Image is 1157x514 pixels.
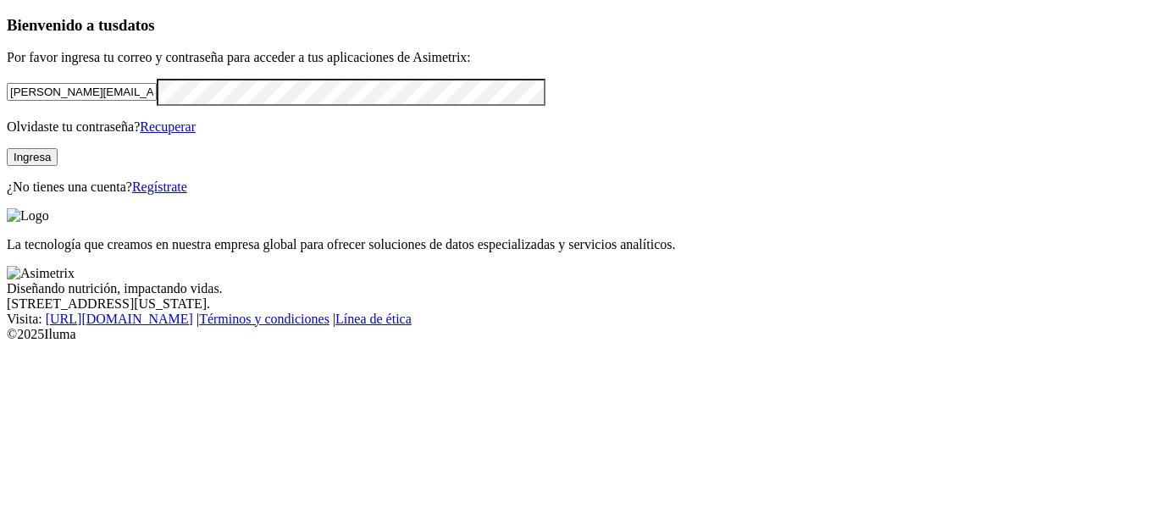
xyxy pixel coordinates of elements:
[199,312,329,326] a: Términos y condiciones
[7,281,1150,296] div: Diseñando nutrición, impactando vidas.
[7,50,1150,65] p: Por favor ingresa tu correo y contraseña para acceder a tus aplicaciones de Asimetrix:
[7,208,49,224] img: Logo
[7,237,1150,252] p: La tecnología que creamos en nuestra empresa global para ofrecer soluciones de datos especializad...
[7,119,1150,135] p: Olvidaste tu contraseña?
[140,119,196,134] a: Recuperar
[7,83,157,101] input: Tu correo
[335,312,412,326] a: Línea de ética
[7,16,1150,35] h3: Bienvenido a tus
[7,312,1150,327] div: Visita : | |
[7,266,75,281] img: Asimetrix
[46,312,193,326] a: [URL][DOMAIN_NAME]
[119,16,155,34] span: datos
[7,180,1150,195] p: ¿No tienes una cuenta?
[132,180,187,194] a: Regístrate
[7,296,1150,312] div: [STREET_ADDRESS][US_STATE].
[7,327,1150,342] div: © 2025 Iluma
[7,148,58,166] button: Ingresa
